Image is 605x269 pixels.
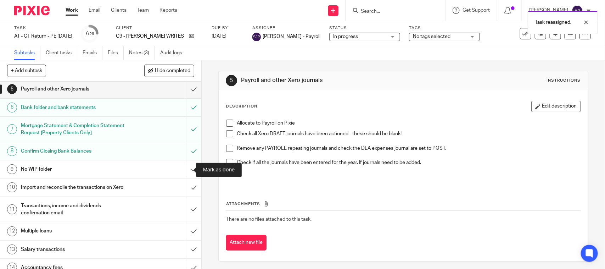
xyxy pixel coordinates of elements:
p: Check if all the journals have been entered for the year. If journals need to be added. [237,159,580,166]
a: Subtasks [14,46,40,60]
a: Audit logs [160,46,187,60]
a: Notes (3) [129,46,155,60]
h1: Salary transactions [21,244,127,255]
div: 10 [7,182,17,192]
span: [PERSON_NAME] - Payroll [263,33,320,40]
div: 11 [7,204,17,214]
span: There are no files attached to this task. [226,217,312,222]
a: Client tasks [46,46,77,60]
h1: Bank folder and bank statements [21,102,127,113]
p: Check all Xero DRAFT journals have been actioned - these should be blank! [237,130,580,137]
h1: Transactions, income and dividends confirmation email [21,201,127,219]
h1: Confirm Closing Bank Balances [21,146,127,157]
p: Task reassigned. [535,19,571,26]
p: Allocate to Payroll on Pixie [237,120,580,127]
h1: Payroll and other Xero journals [21,84,127,94]
div: 9 [7,164,17,174]
span: No tags selected [413,34,450,39]
div: 13 [7,245,17,254]
span: In progress [333,34,358,39]
a: Work [66,7,78,14]
h1: Payroll and other Xero journals [241,77,419,84]
h1: Import and reconcile the transactions on Xero [21,182,127,193]
button: Attach new file [226,235,267,251]
a: Clients [111,7,127,14]
small: /29 [88,32,95,36]
button: + Add subtask [7,65,46,77]
div: AT - CT Return - PE 30-04-2025 [14,33,72,40]
p: Description [226,104,257,109]
img: svg%3E [252,33,261,41]
p: Remove any PAYROLL repeating journals and check the DLA expenses journal are set to POST. [237,145,580,152]
p: G9 - [PERSON_NAME] WRITES LTD [116,33,185,40]
div: 7 [85,29,95,38]
div: 5 [7,84,17,94]
h1: Mortgage Statement & Completion Statement Request [Property Clients Only] [21,120,127,138]
img: svg%3E [572,5,583,16]
h1: No WIP folder [21,164,127,175]
a: Emails [83,46,102,60]
h1: Multiple loans [21,226,127,236]
span: [DATE] [212,34,226,39]
span: Hide completed [155,68,190,74]
span: Attachments [226,202,260,206]
label: Client [116,25,203,31]
img: Pixie [14,6,50,15]
div: 12 [7,226,17,236]
div: Instructions [547,78,581,83]
label: Assignee [252,25,320,31]
div: 5 [226,75,237,86]
a: Files [108,46,124,60]
div: AT - CT Return - PE [DATE] [14,33,72,40]
div: 8 [7,146,17,156]
button: Hide completed [144,65,194,77]
a: Reports [159,7,177,14]
div: 7 [7,124,17,134]
a: Team [137,7,149,14]
button: Edit description [531,101,581,112]
label: Task [14,25,72,31]
label: Due by [212,25,243,31]
a: Email [89,7,100,14]
div: 6 [7,103,17,112]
